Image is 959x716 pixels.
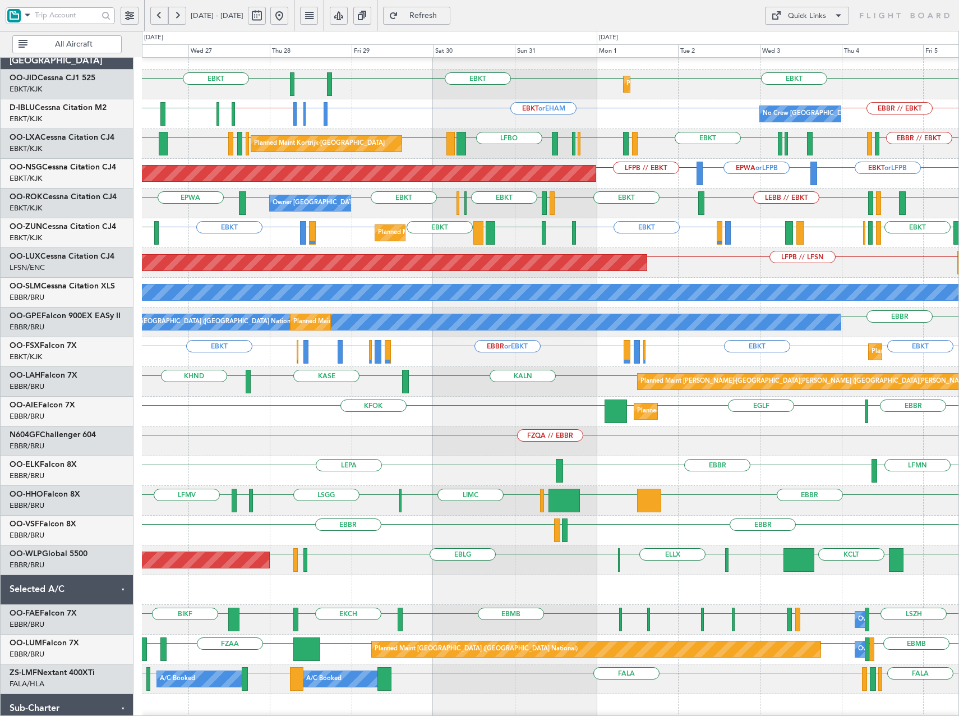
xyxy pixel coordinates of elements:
a: EBBR/BRU [10,471,44,481]
div: Thu 28 [270,44,352,58]
div: Wed 27 [188,44,270,58]
div: Quick Links [788,11,826,22]
span: Refresh [400,12,446,20]
button: All Aircraft [12,35,122,53]
div: Planned Maint Kortrijk-[GEOGRAPHIC_DATA] [378,224,509,241]
span: OO-NSG [10,163,42,171]
div: Planned Maint [GEOGRAPHIC_DATA] ([GEOGRAPHIC_DATA]) [637,403,814,420]
a: OO-WLPGlobal 5500 [10,550,87,558]
a: OO-ROKCessna Citation CJ4 [10,193,117,201]
span: [DATE] - [DATE] [191,11,243,21]
div: [DATE] [144,33,163,43]
div: A/C Booked [306,671,342,687]
a: OO-LXACessna Citation CJ4 [10,134,114,141]
a: OO-LUXCessna Citation CJ4 [10,253,114,260]
a: EBBR/BRU [10,501,44,511]
a: OO-SLMCessna Citation XLS [10,282,115,290]
div: Tue 26 [107,44,188,58]
button: Quick Links [765,7,849,25]
a: EBBR/BRU [10,530,44,540]
div: Owner Melsbroek Air Base [858,611,934,628]
span: OO-LXA [10,134,40,141]
span: D-IBLU [10,104,35,112]
a: EBBR/BRU [10,649,44,659]
div: A/C Booked [160,671,195,687]
a: EBKT/KJK [10,173,42,183]
div: Owner Melsbroek Air Base [858,641,934,658]
span: OO-SLM [10,282,41,290]
a: EBBR/BRU [10,382,44,392]
a: OO-NSGCessna Citation CJ4 [10,163,116,171]
span: OO-JID [10,74,38,82]
a: D-IBLUCessna Citation M2 [10,104,107,112]
a: EBKT/KJK [10,144,42,154]
a: EBBR/BRU [10,292,44,302]
a: OO-ELKFalcon 8X [10,461,77,469]
div: Sat 30 [433,44,515,58]
div: No Crew [GEOGRAPHIC_DATA] ([GEOGRAPHIC_DATA] National) [109,314,297,331]
span: OO-LAH [10,371,40,379]
a: ZS-LMFNextant 400XTi [10,669,95,677]
div: Mon 1 [597,44,679,58]
a: OO-FSXFalcon 7X [10,342,77,350]
a: OO-GPEFalcon 900EX EASy II [10,312,121,320]
a: N604GFChallenger 604 [10,431,96,439]
span: OO-FSX [10,342,40,350]
a: EBBR/BRU [10,322,44,332]
span: OO-HHO [10,490,43,498]
span: OO-GPE [10,312,42,320]
a: FALA/HLA [10,679,44,689]
div: No Crew [GEOGRAPHIC_DATA] ([GEOGRAPHIC_DATA] National) [763,105,951,122]
a: EBKT/KJK [10,352,42,362]
a: EBBR/BRU [10,411,44,421]
a: EBKT/KJK [10,114,42,124]
input: Trip Account [35,7,98,24]
div: Planned Maint Kortrijk-[GEOGRAPHIC_DATA] [626,76,757,93]
span: OO-AIE [10,401,38,409]
span: OO-LUX [10,253,40,260]
div: Planned Maint [GEOGRAPHIC_DATA] ([GEOGRAPHIC_DATA] National) [293,314,496,331]
div: Fri 29 [352,44,434,58]
div: Planned Maint Kortrijk-[GEOGRAPHIC_DATA] [254,135,385,152]
a: EBKT/KJK [10,203,42,213]
a: OO-VSFFalcon 8X [10,520,76,528]
button: Refresh [383,7,450,25]
div: Thu 4 [842,44,924,58]
a: OO-HHOFalcon 8X [10,490,80,498]
a: OO-LUMFalcon 7X [10,639,79,647]
div: Sun 31 [515,44,597,58]
div: Tue 2 [678,44,760,58]
a: EBKT/KJK [10,233,42,243]
div: Owner [GEOGRAPHIC_DATA]-[GEOGRAPHIC_DATA] [273,195,424,212]
a: OO-AIEFalcon 7X [10,401,75,409]
span: OO-ZUN [10,223,42,231]
span: OO-LUM [10,639,42,647]
span: OO-FAE [10,609,40,617]
div: Planned Maint [GEOGRAPHIC_DATA] ([GEOGRAPHIC_DATA] National) [375,641,578,658]
a: OO-ZUNCessna Citation CJ4 [10,223,116,231]
span: OO-ROK [10,193,43,201]
a: EBKT/KJK [10,84,42,94]
a: OO-FAEFalcon 7X [10,609,77,617]
span: OO-ELK [10,461,40,469]
span: OO-VSF [10,520,39,528]
span: N604GF [10,431,40,439]
a: OO-LAHFalcon 7X [10,371,77,379]
a: EBBR/BRU [10,441,44,451]
a: EBBR/BRU [10,619,44,630]
div: [DATE] [599,33,618,43]
a: EBBR/BRU [10,560,44,570]
a: OO-JIDCessna CJ1 525 [10,74,95,82]
a: LFSN/ENC [10,263,45,273]
div: Wed 3 [760,44,842,58]
span: ZS-LMF [10,669,37,677]
span: All Aircraft [30,40,118,48]
span: OO-WLP [10,550,42,558]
